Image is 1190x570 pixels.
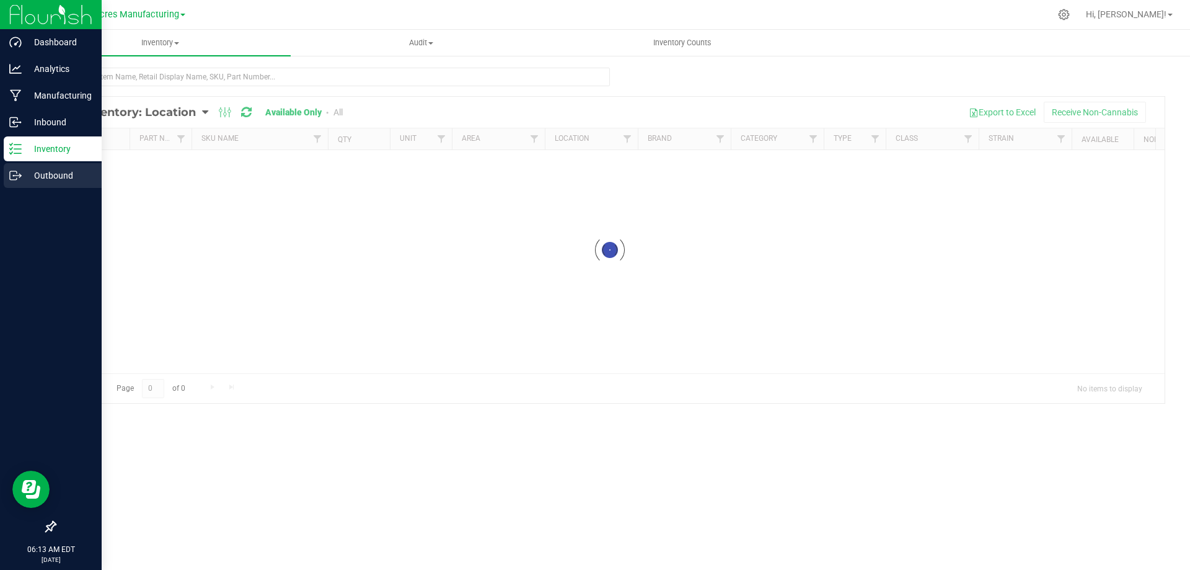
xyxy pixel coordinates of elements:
[9,116,22,128] inline-svg: Inbound
[22,168,96,183] p: Outbound
[9,89,22,102] inline-svg: Manufacturing
[6,555,96,564] p: [DATE]
[1086,9,1166,19] span: Hi, [PERSON_NAME]!
[22,141,96,156] p: Inventory
[30,30,291,56] a: Inventory
[22,88,96,103] p: Manufacturing
[22,35,96,50] p: Dashboard
[637,37,728,48] span: Inventory Counts
[12,471,50,508] iframe: Resource center
[30,37,291,48] span: Inventory
[6,544,96,555] p: 06:13 AM EDT
[55,68,610,86] input: Search Item Name, Retail Display Name, SKU, Part Number...
[291,37,551,48] span: Audit
[291,30,552,56] a: Audit
[552,30,813,56] a: Inventory Counts
[22,61,96,76] p: Analytics
[68,9,179,20] span: Green Acres Manufacturing
[22,115,96,130] p: Inbound
[9,63,22,75] inline-svg: Analytics
[9,36,22,48] inline-svg: Dashboard
[9,169,22,182] inline-svg: Outbound
[1056,9,1072,20] div: Manage settings
[9,143,22,155] inline-svg: Inventory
